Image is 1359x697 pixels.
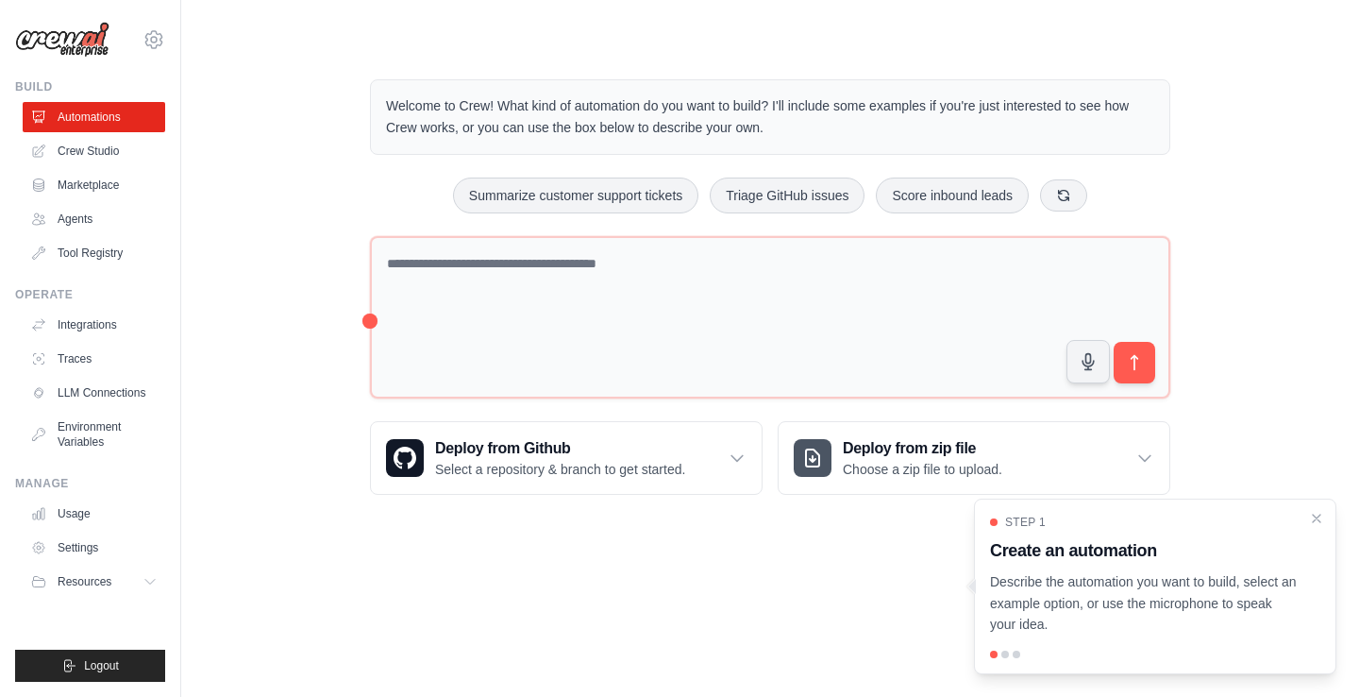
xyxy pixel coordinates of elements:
button: Score inbound leads [876,178,1029,213]
a: Usage [23,499,165,529]
button: Triage GitHub issues [710,178,864,213]
span: Step 1 [1005,515,1046,530]
a: LLM Connections [23,378,165,408]
a: Crew Studio [23,136,165,166]
button: Summarize customer support tickets [453,178,698,213]
a: Marketplace [23,170,165,200]
span: Logout [84,658,119,673]
h3: Deploy from Github [435,437,685,460]
a: Environment Variables [23,412,165,457]
div: Operate [15,287,165,302]
p: Select a repository & branch to get started. [435,460,685,479]
button: Logout [15,650,165,682]
div: Manage [15,476,165,491]
a: Tool Registry [23,238,165,268]
a: Integrations [23,310,165,340]
button: Close walkthrough [1309,511,1324,526]
a: Agents [23,204,165,234]
p: Choose a zip file to upload. [843,460,1002,479]
iframe: Chat Widget [1265,606,1359,697]
h3: Deploy from zip file [843,437,1002,460]
img: Logo [15,22,109,58]
p: Describe the automation you want to build, select an example option, or use the microphone to spe... [990,571,1298,636]
h3: Create an automation [990,537,1298,564]
p: Welcome to Crew! What kind of automation do you want to build? I'll include some examples if you'... [386,95,1154,139]
a: Traces [23,344,165,374]
a: Settings [23,533,165,563]
a: Automations [23,102,165,132]
div: Build [15,79,165,94]
span: Resources [58,574,111,589]
button: Resources [23,567,165,597]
